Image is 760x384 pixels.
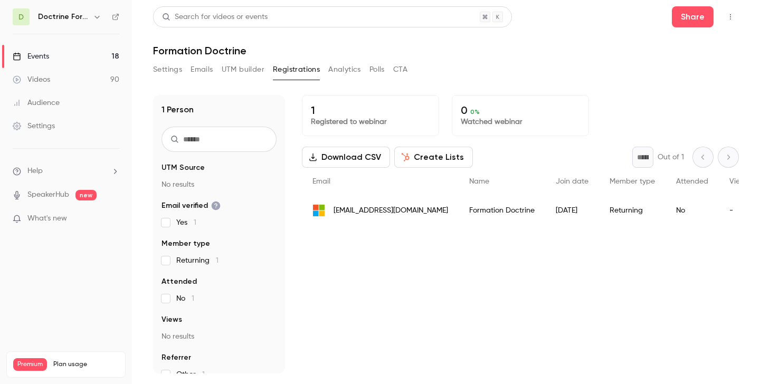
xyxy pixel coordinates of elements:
section: facet-groups [161,162,277,380]
span: Premium [13,358,47,371]
span: 1 [192,295,194,302]
div: Returning [599,196,666,225]
div: Events [13,51,49,62]
span: Member type [161,238,210,249]
p: Watched webinar [461,117,580,127]
span: Attended [676,178,708,185]
button: CTA [393,61,407,78]
span: Name [469,178,489,185]
span: No [176,293,194,304]
button: Registrations [273,61,320,78]
span: Join date [556,178,588,185]
span: What's new [27,213,67,224]
span: UTM Source [161,162,205,173]
span: [EMAIL_ADDRESS][DOMAIN_NAME] [334,205,448,216]
div: [DATE] [545,196,599,225]
div: Settings [13,121,55,131]
button: Download CSV [302,147,390,168]
span: D [18,12,24,23]
li: help-dropdown-opener [13,166,119,177]
span: Returning [176,255,218,266]
span: Other [176,369,205,380]
span: Email verified [161,200,221,211]
p: 1 [311,104,430,117]
span: Attended [161,276,197,287]
button: Settings [153,61,182,78]
h1: Formation Doctrine [153,44,739,57]
button: Analytics [328,61,361,78]
span: new [75,190,97,200]
h1: 1 Person [161,103,194,116]
span: Views [161,314,182,325]
button: UTM builder [222,61,264,78]
h6: Doctrine Formation Avocats [38,12,89,22]
span: Referrer [161,352,191,363]
p: 0 [461,104,580,117]
div: - [719,196,759,225]
button: Polls [369,61,385,78]
iframe: Noticeable Trigger [107,214,119,224]
button: Create Lists [394,147,473,168]
div: Formation Doctrine [459,196,545,225]
span: 0 % [470,108,480,116]
p: Registered to webinar [311,117,430,127]
span: Yes [176,217,196,228]
span: Help [27,166,43,177]
span: 1 [202,371,205,378]
span: 1 [194,219,196,226]
p: No results [161,179,277,190]
a: SpeakerHub [27,189,69,200]
p: No results [161,331,277,342]
div: Videos [13,74,50,85]
span: Email [312,178,330,185]
div: Search for videos or events [162,12,268,23]
img: outlook.fr [312,204,325,217]
span: Views [729,178,749,185]
div: No [666,196,719,225]
p: Out of 1 [658,152,684,162]
button: Emails [191,61,213,78]
span: Plan usage [53,360,119,369]
span: Member type [610,178,655,185]
span: 1 [216,257,218,264]
div: Audience [13,98,60,108]
button: Share [672,6,714,27]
